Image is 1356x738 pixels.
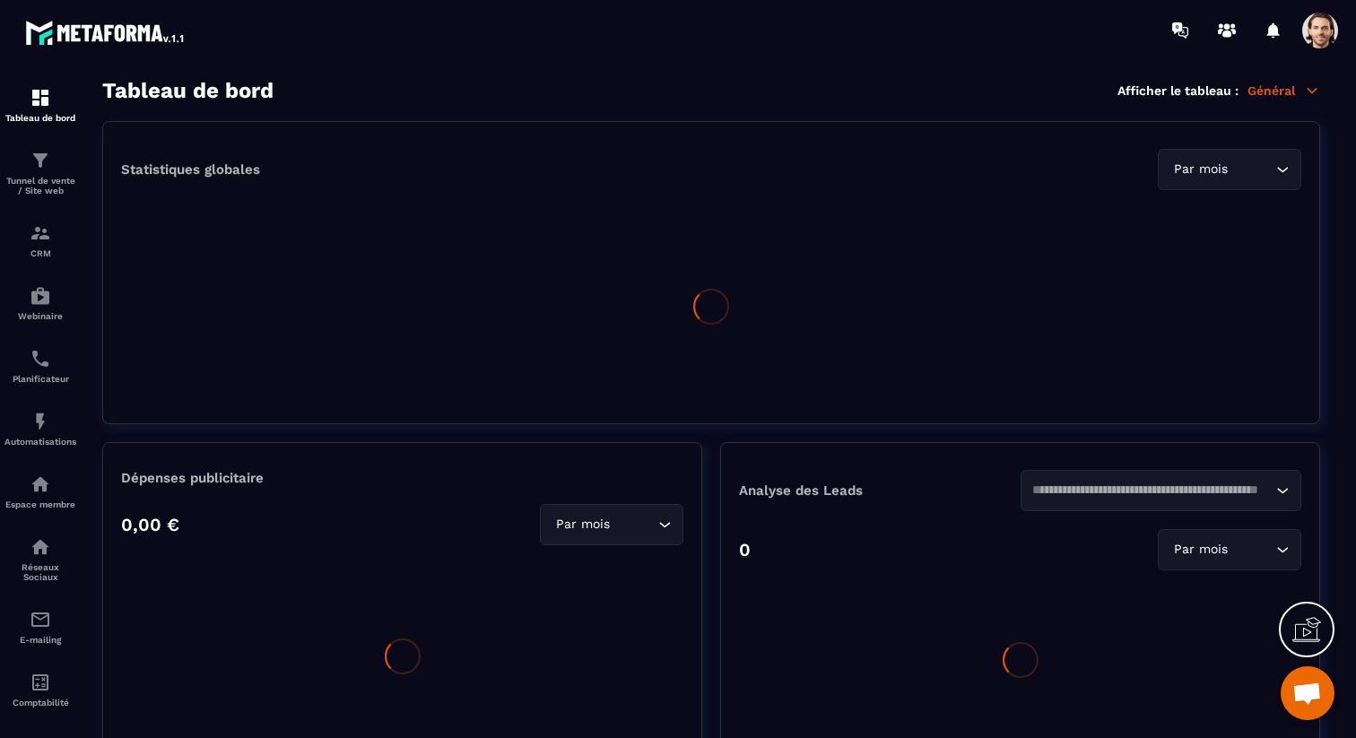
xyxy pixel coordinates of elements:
[30,87,51,109] img: formation
[30,150,51,171] img: formation
[4,437,76,447] p: Automatisations
[4,523,76,595] a: social-networksocial-networkRéseaux Sociaux
[25,16,187,48] img: logo
[4,499,76,509] p: Espace membre
[121,514,179,535] p: 0,00 €
[30,411,51,432] img: automations
[1117,83,1239,98] p: Afficher le tableau :
[552,515,613,534] span: Par mois
[121,470,683,486] p: Dépenses publicitaire
[4,311,76,321] p: Webinaire
[102,78,274,103] h3: Tableau de bord
[4,248,76,258] p: CRM
[1158,529,1301,570] div: Search for option
[30,285,51,307] img: automations
[4,113,76,123] p: Tableau de bord
[1021,470,1302,511] div: Search for option
[4,595,76,658] a: emailemailE-mailing
[4,397,76,460] a: automationsautomationsAutomatisations
[4,209,76,272] a: formationformationCRM
[4,562,76,582] p: Réseaux Sociaux
[30,473,51,495] img: automations
[30,536,51,558] img: social-network
[4,460,76,523] a: automationsautomationsEspace membre
[540,504,683,545] div: Search for option
[613,515,654,534] input: Search for option
[1231,540,1272,560] input: Search for option
[4,272,76,334] a: automationsautomationsWebinaire
[1158,149,1301,190] div: Search for option
[121,161,260,178] p: Statistiques globales
[4,74,76,136] a: formationformationTableau de bord
[4,136,76,209] a: formationformationTunnel de vente / Site web
[1169,540,1231,560] span: Par mois
[1032,481,1273,500] input: Search for option
[739,482,1021,499] p: Analyse des Leads
[4,176,76,195] p: Tunnel de vente / Site web
[4,635,76,645] p: E-mailing
[1247,82,1320,99] p: Général
[739,539,751,560] p: 0
[4,334,76,397] a: schedulerschedulerPlanificateur
[30,672,51,693] img: accountant
[1231,160,1272,179] input: Search for option
[30,222,51,244] img: formation
[1169,160,1231,179] span: Par mois
[30,609,51,630] img: email
[4,374,76,384] p: Planificateur
[1281,666,1334,720] a: Ouvrir le chat
[4,658,76,721] a: accountantaccountantComptabilité
[30,348,51,369] img: scheduler
[4,698,76,708] p: Comptabilité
